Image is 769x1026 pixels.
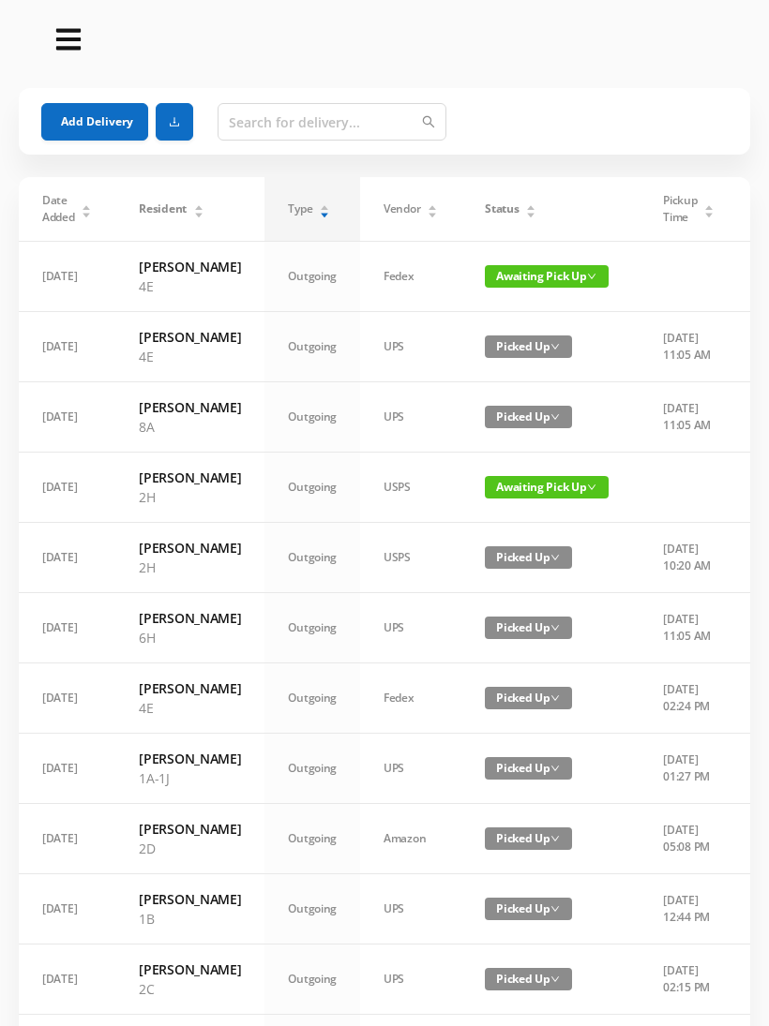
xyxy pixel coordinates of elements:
[139,276,241,296] p: 4E
[485,476,609,498] span: Awaiting Pick Up
[550,974,560,984] i: icon: down
[19,804,115,874] td: [DATE]
[264,663,360,734] td: Outgoing
[19,382,115,453] td: [DATE]
[19,593,115,663] td: [DATE]
[360,312,461,382] td: UPS
[139,768,241,788] p: 1A-1J
[550,412,560,422] i: icon: down
[193,202,204,208] i: icon: caret-up
[42,192,75,226] span: Date Added
[139,909,241,929] p: 1B
[139,417,241,437] p: 8A
[360,593,461,663] td: UPS
[550,834,560,843] i: icon: down
[139,959,241,979] h6: [PERSON_NAME]
[264,734,360,804] td: Outgoing
[320,210,330,216] i: icon: caret-down
[428,202,438,208] i: icon: caret-up
[640,312,738,382] td: [DATE] 11:05 AM
[550,342,560,351] i: icon: down
[526,202,536,208] i: icon: caret-up
[550,623,560,632] i: icon: down
[19,874,115,944] td: [DATE]
[139,839,241,858] p: 2D
[82,202,92,208] i: icon: caret-up
[264,804,360,874] td: Outgoing
[139,628,241,647] p: 6H
[319,202,330,214] div: Sort
[640,523,738,593] td: [DATE] 10:20 AM
[485,546,572,569] span: Picked Up
[427,202,438,214] div: Sort
[360,382,461,453] td: UPS
[264,944,360,1015] td: Outgoing
[139,558,241,577] p: 2H
[587,483,596,492] i: icon: down
[704,202,715,208] i: icon: caret-up
[139,678,241,698] h6: [PERSON_NAME]
[485,335,572,358] span: Picked Up
[264,382,360,453] td: Outgoing
[139,397,241,417] h6: [PERSON_NAME]
[485,201,519,217] span: Status
[428,210,438,216] i: icon: caret-down
[550,904,560,914] i: icon: down
[704,210,715,216] i: icon: caret-down
[640,593,738,663] td: [DATE] 11:05 AM
[41,103,148,141] button: Add Delivery
[360,453,461,523] td: USPS
[485,827,572,850] span: Picked Up
[193,202,204,214] div: Sort
[485,265,609,288] span: Awaiting Pick Up
[360,734,461,804] td: UPS
[193,210,204,216] i: icon: caret-down
[360,944,461,1015] td: UPS
[640,944,738,1015] td: [DATE] 02:15 PM
[139,698,241,718] p: 4E
[139,749,241,768] h6: [PERSON_NAME]
[663,192,697,226] span: Pickup Time
[485,757,572,780] span: Picked Up
[19,523,115,593] td: [DATE]
[19,663,115,734] td: [DATE]
[384,201,420,217] span: Vendor
[139,257,241,276] h6: [PERSON_NAME]
[288,201,312,217] span: Type
[320,202,330,208] i: icon: caret-up
[264,523,360,593] td: Outgoing
[360,242,461,312] td: Fedex
[139,608,241,628] h6: [PERSON_NAME]
[81,202,92,214] div: Sort
[139,819,241,839] h6: [PERSON_NAME]
[550,693,560,703] i: icon: down
[485,898,572,920] span: Picked Up
[525,202,536,214] div: Sort
[139,487,241,507] p: 2H
[264,312,360,382] td: Outgoing
[550,553,560,562] i: icon: down
[218,103,446,141] input: Search for delivery...
[19,242,115,312] td: [DATE]
[139,201,187,217] span: Resident
[139,538,241,558] h6: [PERSON_NAME]
[587,272,596,281] i: icon: down
[640,663,738,734] td: [DATE] 02:24 PM
[139,889,241,909] h6: [PERSON_NAME]
[703,202,715,214] div: Sort
[485,687,572,709] span: Picked Up
[640,874,738,944] td: [DATE] 12:44 PM
[82,210,92,216] i: icon: caret-down
[485,406,572,428] span: Picked Up
[360,874,461,944] td: UPS
[156,103,193,141] button: icon: download
[19,734,115,804] td: [DATE]
[640,382,738,453] td: [DATE] 11:05 AM
[485,968,572,990] span: Picked Up
[19,453,115,523] td: [DATE]
[422,115,435,128] i: icon: search
[139,327,241,347] h6: [PERSON_NAME]
[640,734,738,804] td: [DATE] 01:27 PM
[139,347,241,366] p: 4E
[139,979,241,999] p: 2C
